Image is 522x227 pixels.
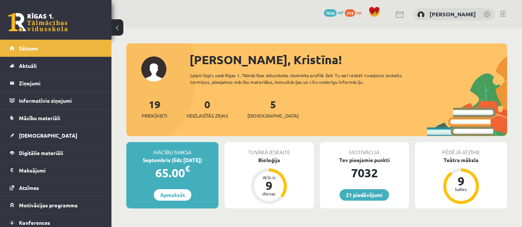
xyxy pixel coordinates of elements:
a: 5[DEMOGRAPHIC_DATA] [247,98,299,119]
a: Apmaksāt [154,189,191,201]
a: Maksājumi [10,162,102,179]
span: Konferences [19,219,50,226]
span: Aktuāli [19,62,37,69]
a: Bioloģija Atlicis 9 dienas [224,156,314,205]
a: 7032 mP [324,9,344,15]
a: 19Priekšmeti [142,98,167,119]
img: Kristīna Vološina [417,11,425,19]
div: Bioloģija [224,156,314,164]
div: 9 [450,175,472,187]
div: dienas [258,191,280,196]
div: [PERSON_NAME], Kristīna! [189,51,507,69]
span: Priekšmeti [142,112,167,119]
div: 7032 [320,164,409,182]
div: Tev pieejamie punkti [320,156,409,164]
div: 9 [258,180,280,191]
span: € [185,163,190,174]
div: Tuvākā ieskaite [224,142,314,156]
div: 65.00 [126,164,218,182]
span: Motivācijas programma [19,202,78,208]
span: [DEMOGRAPHIC_DATA] [19,132,77,139]
div: Teātra māksla [415,156,507,164]
a: 214 xp [345,9,365,15]
legend: Informatīvie ziņojumi [19,92,102,109]
span: Neizlasītās ziņas [187,112,228,119]
legend: Ziņojumi [19,75,102,92]
span: [DEMOGRAPHIC_DATA] [247,112,299,119]
a: Digitālie materiāli [10,144,102,161]
a: Atzīmes [10,179,102,196]
a: Teātra māksla 9 balles [415,156,507,205]
span: Atzīmes [19,184,39,191]
a: Ziņojumi [10,75,102,92]
div: Septembris (līdz [DATE]) [126,156,218,164]
div: Motivācija [320,142,409,156]
div: Laipni lūgts savā Rīgas 1. Tālmācības vidusskolas skolnieka profilā. Šeit Tu vari redzēt tuvojošo... [190,72,419,85]
div: Pēdējā atzīme [415,142,507,156]
span: xp [356,9,361,15]
a: Motivācijas programma [10,197,102,214]
div: Atlicis [258,175,280,180]
span: Mācību materiāli [19,115,60,121]
legend: Maksājumi [19,162,102,179]
span: mP [338,9,344,15]
span: 7032 [324,9,337,17]
div: Mācību maksa [126,142,218,156]
a: [PERSON_NAME] [429,10,476,18]
span: Digitālie materiāli [19,149,63,156]
span: Sākums [19,45,38,52]
a: [DEMOGRAPHIC_DATA] [10,127,102,144]
a: Rīgas 1. Tālmācības vidusskola [8,13,68,32]
a: 0Neizlasītās ziņas [187,98,228,119]
div: balles [450,187,472,191]
a: Aktuāli [10,57,102,74]
a: Sākums [10,40,102,57]
a: Mācību materiāli [10,109,102,126]
span: 214 [345,9,355,17]
a: Informatīvie ziņojumi [10,92,102,109]
a: 21 piedāvājumi [340,189,389,201]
